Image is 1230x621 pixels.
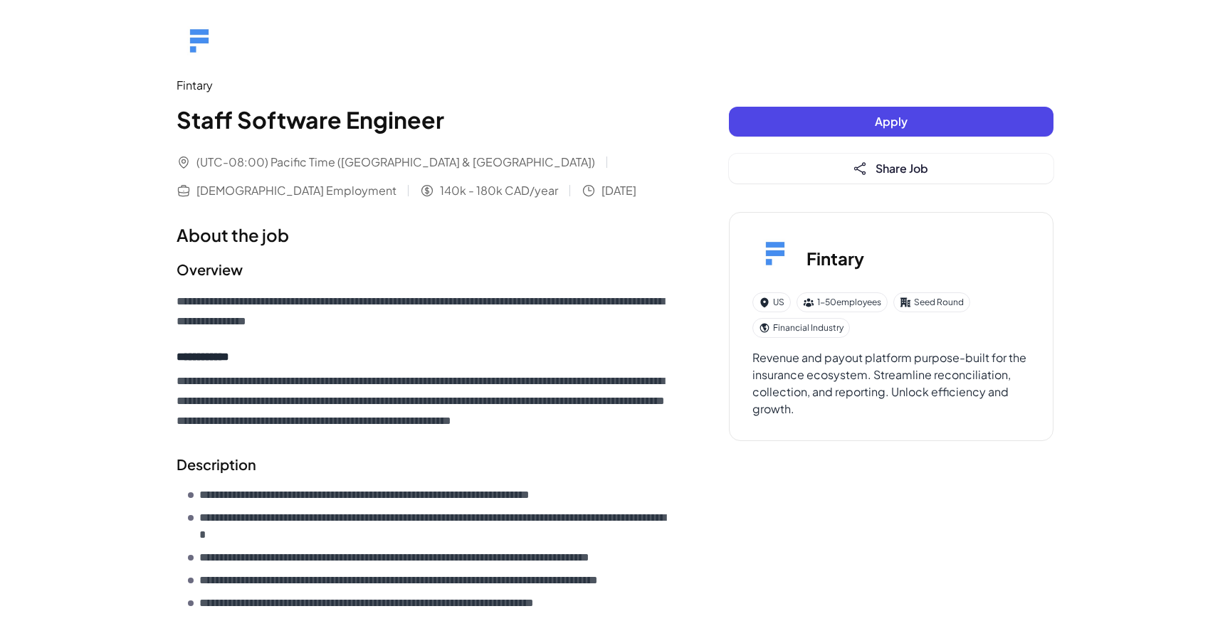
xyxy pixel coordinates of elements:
span: Apply [875,114,908,129]
div: Seed Round [893,292,970,312]
div: Financial Industry [752,318,850,338]
h2: Overview [177,259,672,280]
h1: About the job [177,222,672,248]
button: Share Job [729,154,1053,184]
button: Apply [729,107,1053,137]
div: US [752,292,791,312]
span: [DATE] [601,182,636,199]
div: Revenue and payout platform purpose-built for the insurance ecosystem. Streamline reconciliation,... [752,349,1030,418]
div: 1-50 employees [797,292,888,312]
div: Fintary [177,77,672,94]
span: (UTC-08:00) Pacific Time ([GEOGRAPHIC_DATA] & [GEOGRAPHIC_DATA]) [196,154,595,171]
h3: Fintary [806,245,864,271]
img: Fi [177,23,222,68]
h2: Description [177,454,672,475]
span: [DEMOGRAPHIC_DATA] Employment [196,182,396,199]
span: Share Job [876,161,928,176]
h1: Staff Software Engineer [177,102,672,137]
span: 140k - 180k CAD/year [440,182,558,199]
img: Fi [752,235,798,281]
